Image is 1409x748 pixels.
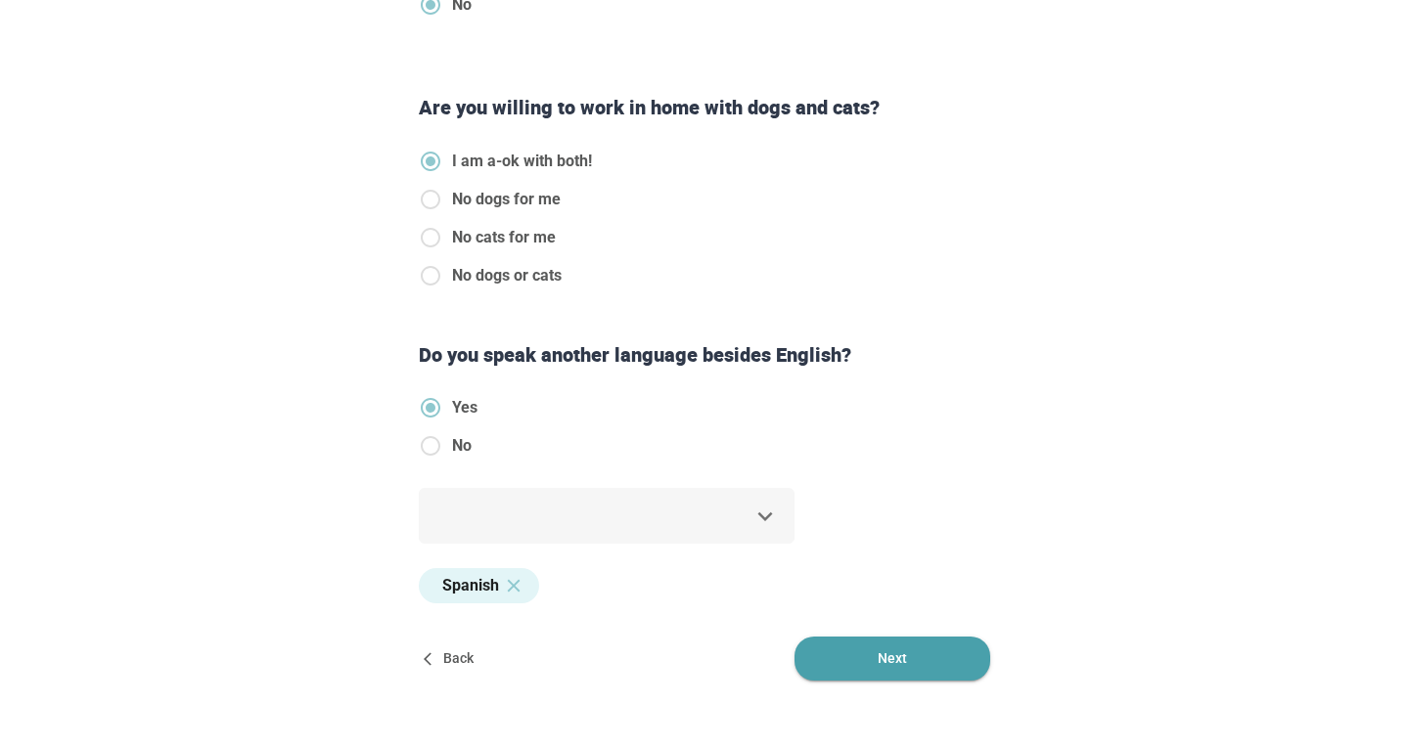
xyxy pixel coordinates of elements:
[419,568,539,603] div: Spanish
[452,434,472,458] span: No
[452,396,477,419] span: Yes
[452,226,556,249] span: No cats for me
[411,341,998,370] div: Do you speak another language besides English?
[419,150,608,302] div: catsAndDogs
[452,264,562,287] span: No dogs or cats
[442,575,499,597] span: Spanish
[419,637,481,681] button: Back
[411,94,998,122] div: Are you willing to work in home with dogs and cats?
[795,637,990,681] button: Next
[452,150,592,173] span: I am a-ok with both!
[452,188,561,211] span: No dogs for me
[419,488,795,544] div: Spanish, Spanish
[419,396,493,472] div: knowsOtherLanguage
